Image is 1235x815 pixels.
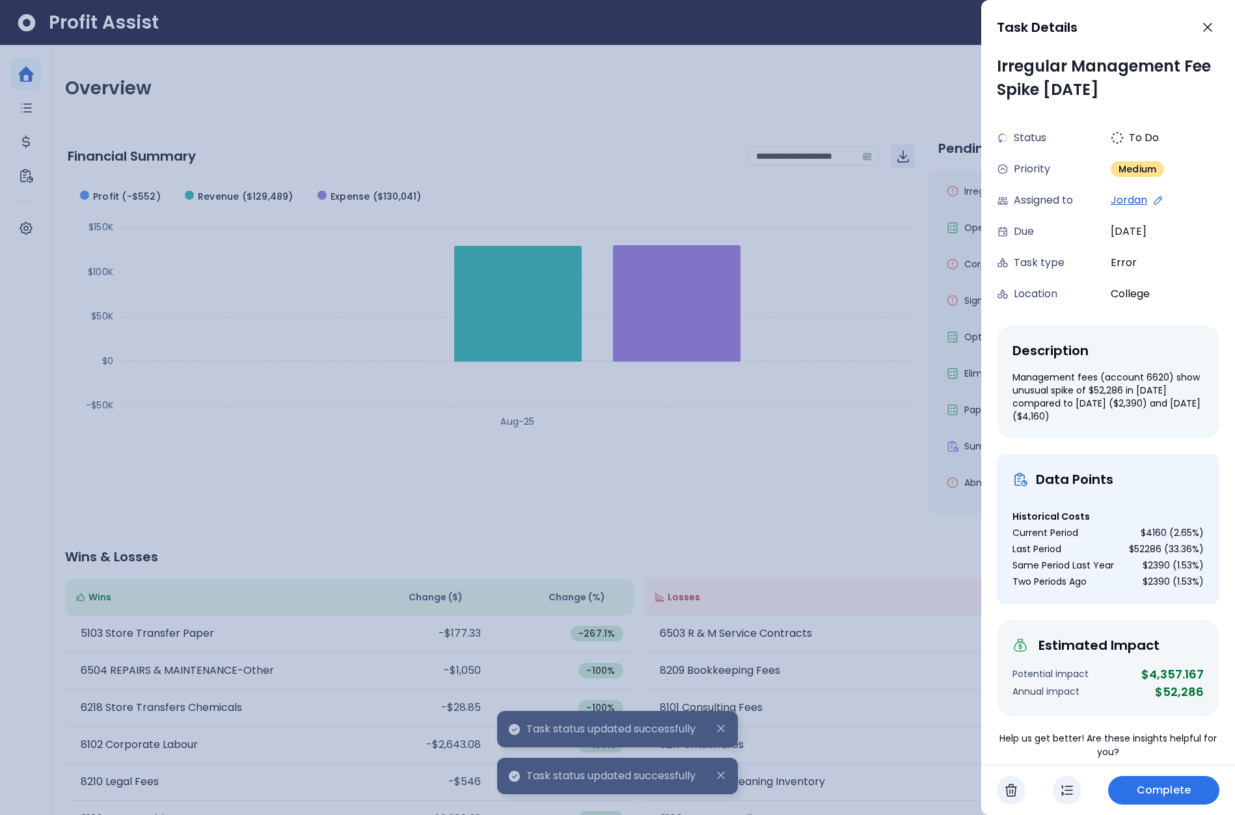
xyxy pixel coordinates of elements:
span: [DATE] [1111,224,1147,239]
div: Estimated Impact [1038,635,1160,655]
p: Historical Costs [1012,510,1204,524]
span: Due [1014,224,1034,239]
div: Description [1012,341,1204,360]
div: $2390 (1.53%) [1143,559,1204,572]
div: $52,286 [1155,683,1204,701]
img: todo [1111,131,1124,144]
div: Potential impact [1012,667,1089,681]
div: Two Periods Ago [1012,575,1087,589]
span: Medium [1119,163,1156,176]
span: Location [1014,286,1057,302]
span: Task type [1014,255,1065,271]
div: $4160 (2.65%) [1141,526,1204,540]
div: $52286 (33.36%) [1129,542,1204,556]
div: Irregular Management Fee Spike [DATE] [997,55,1219,101]
button: Complete [1108,776,1219,805]
div: $4,357.167 [1141,665,1204,683]
div: $2390 (1.53%) [1143,575,1204,589]
div: Task Details [997,18,1186,37]
span: Status [1014,130,1046,146]
div: Data Points [1036,470,1113,489]
div: Last Period [1012,542,1061,556]
span: Jordan [1111,193,1147,208]
div: Current Period [1012,526,1078,540]
span: Assigned to [1014,193,1073,208]
span: Error [1111,255,1137,271]
div: Management fees (account 6620) show unusual spike of $52,286 in [DATE] compared to [DATE] ($2,390... [1012,371,1204,423]
div: Annual impact [1012,685,1079,699]
span: College [1111,286,1150,302]
span: Complete [1137,782,1191,798]
span: Priority [1014,161,1050,177]
div: Same Period Last Year [1012,559,1114,572]
div: Help us get better! Are these insights helpful for you? [997,732,1219,759]
span: To Do [1129,130,1159,146]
